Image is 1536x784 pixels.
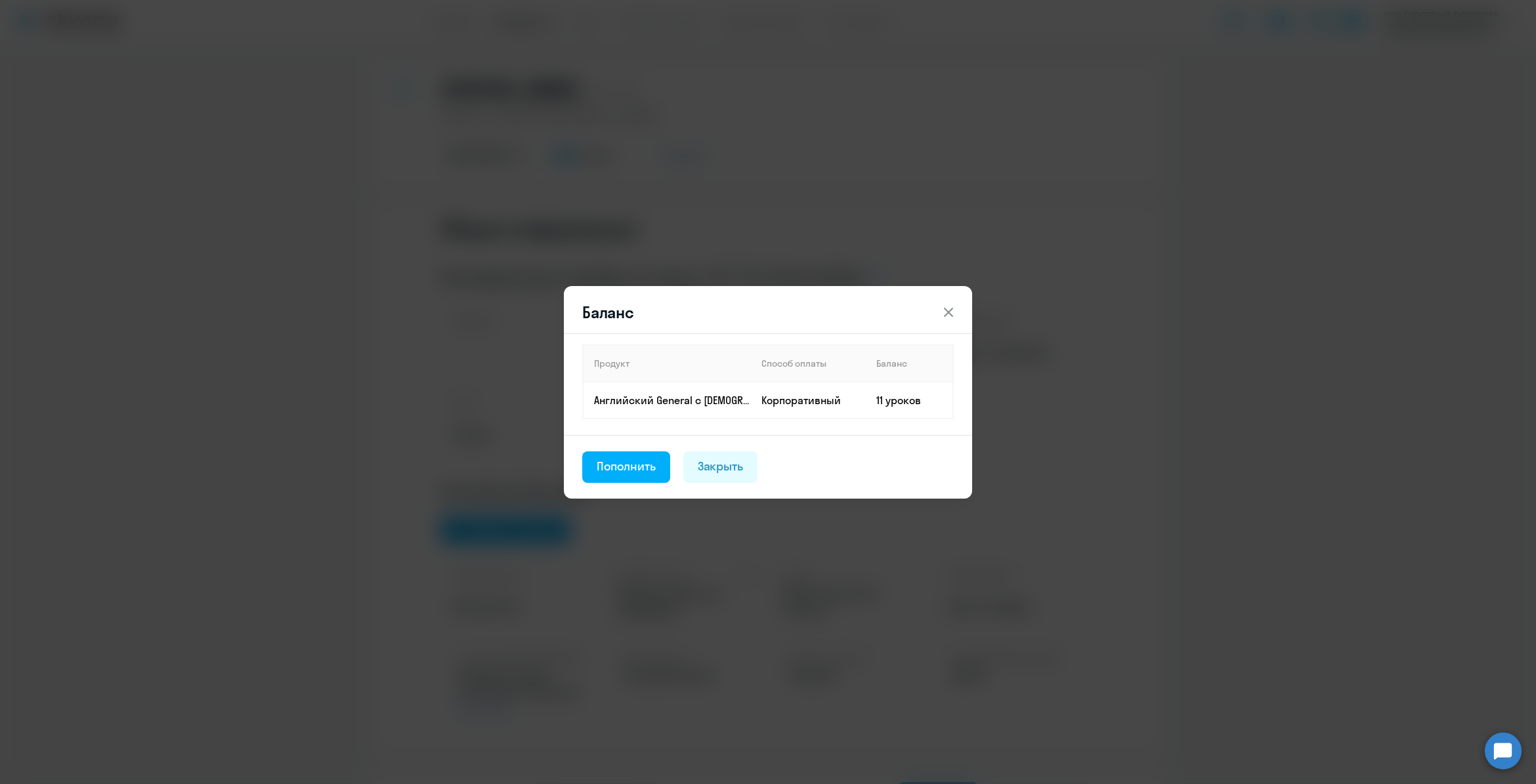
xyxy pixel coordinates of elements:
[751,345,866,382] th: Способ оплаты
[597,458,656,475] div: Пополнить
[583,345,751,382] th: Продукт
[594,393,750,407] p: Английский General с [DEMOGRAPHIC_DATA] преподавателем
[866,345,953,382] th: Баланс
[564,302,972,323] header: Баланс
[751,382,866,419] td: Корпоративный
[698,458,744,475] div: Закрыть
[582,451,670,483] button: Пополнить
[866,382,953,419] td: 11 уроков
[683,451,758,483] button: Закрыть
